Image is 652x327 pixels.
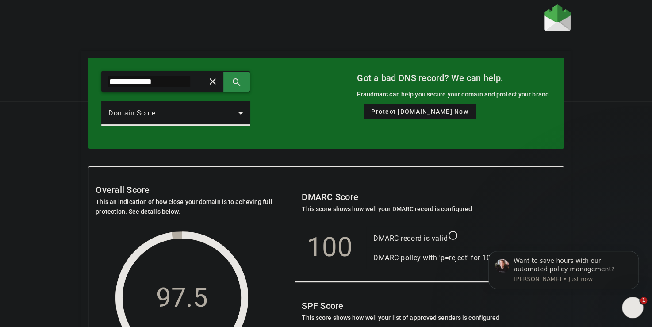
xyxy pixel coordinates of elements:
span: 1 [640,297,647,304]
iframe: Intercom notifications message [475,243,652,294]
mat-card-subtitle: This score shows how well your list of approved senders is configured [302,313,499,323]
mat-card-subtitle: This an indication of how close your domain is to acheving full protection. See details below. [96,197,272,216]
button: Protect [DOMAIN_NAME] Now [364,104,475,119]
span: Protect [DOMAIN_NAME] Now [371,107,468,116]
img: Fraudmarc Logo [544,4,571,31]
a: Home [544,4,571,33]
div: 97.5 [156,293,207,302]
div: 100 [302,243,357,252]
iframe: Intercom live chat [622,297,643,318]
mat-card-title: Got a bad DNS record? We can help. [357,71,551,85]
mat-card-title: Overall Score [96,183,150,197]
div: Fraudmarc can help you secure your domain and protect your brand. [357,89,551,99]
mat-card-title: DMARC Score [302,190,472,204]
mat-card-subtitle: This score shows how well your DMARC record is configured [302,204,472,214]
span: DMARC record is valid [373,234,448,242]
mat-card-title: SPF Score [302,299,499,313]
span: Domain Score [108,109,155,117]
span: DMARC policy with 'p=reject' for 100% of emails [373,254,533,262]
mat-icon: info_outline [448,230,458,241]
